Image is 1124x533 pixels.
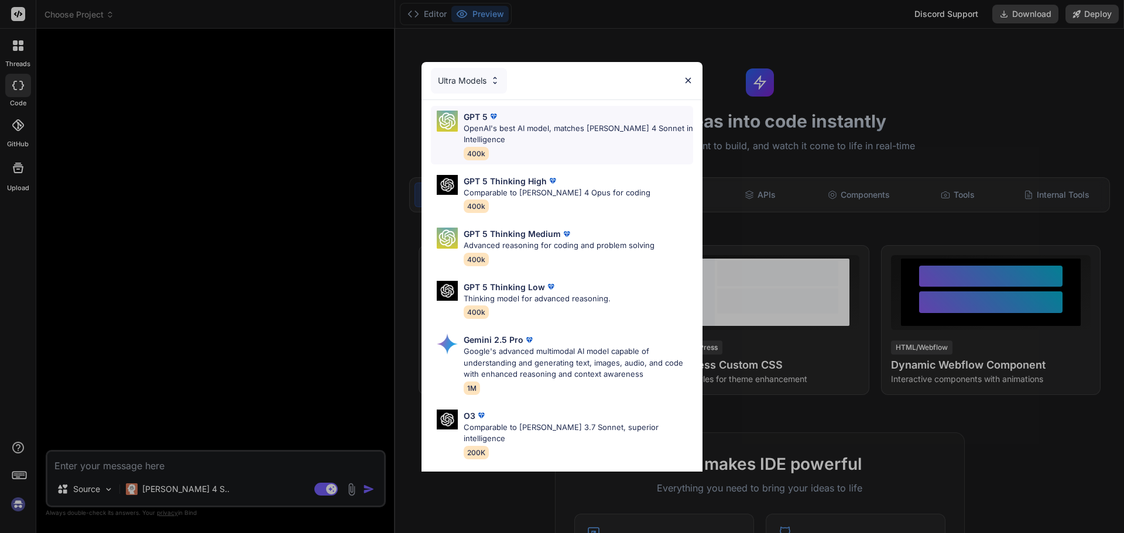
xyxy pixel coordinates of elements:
p: GPT 5 Thinking High [464,175,547,187]
img: Pick Models [490,75,500,85]
span: 400k [464,200,489,213]
p: GPT 5 [464,111,488,123]
img: premium [561,228,573,240]
p: GPT 5 Thinking Medium [464,228,561,240]
p: O3 [464,410,475,422]
img: close [683,75,693,85]
span: 200K [464,446,489,459]
span: 400k [464,305,489,319]
p: OpenAI's best AI model, matches [PERSON_NAME] 4 Sonnet in Intelligence [464,123,693,146]
p: GPT 5 Thinking Low [464,281,545,293]
p: Advanced reasoning for coding and problem solving [464,240,654,252]
span: 400k [464,253,489,266]
img: premium [545,281,557,293]
img: premium [523,334,535,346]
div: Ultra Models [431,68,507,94]
span: 1M [464,381,480,395]
p: Comparable to [PERSON_NAME] 4 Opus for coding [464,187,650,199]
p: Comparable to [PERSON_NAME] 3.7 Sonnet, superior intelligence [464,422,693,445]
p: Gemini 2.5 Pro [464,333,523,346]
img: Pick Models [437,175,458,195]
img: Pick Models [437,333,458,355]
img: premium [547,175,558,187]
p: Thinking model for advanced reasoning. [464,293,611,305]
p: Google's advanced multimodal AI model capable of understanding and generating text, images, audio... [464,346,693,380]
span: 400k [464,147,489,160]
img: premium [475,410,487,421]
img: Pick Models [437,111,458,132]
img: Pick Models [437,410,458,430]
img: premium [488,111,499,122]
img: Pick Models [437,281,458,301]
img: Pick Models [437,228,458,249]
